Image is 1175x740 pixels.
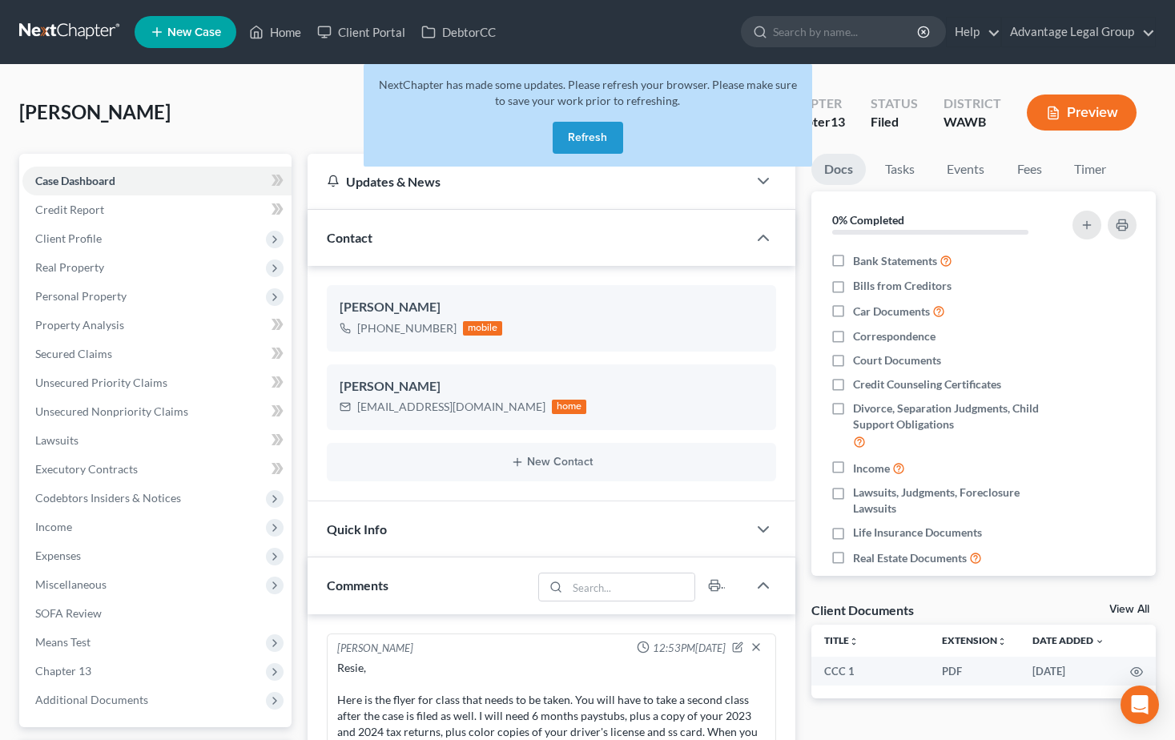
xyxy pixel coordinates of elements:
[22,599,292,628] a: SOFA Review
[327,173,729,190] div: Updates & News
[35,174,115,187] span: Case Dashboard
[1095,637,1105,646] i: expand_more
[463,321,503,336] div: mobile
[653,641,726,656] span: 12:53PM[DATE]
[35,203,104,216] span: Credit Report
[553,122,623,154] button: Refresh
[871,95,918,113] div: Status
[22,340,292,368] a: Secured Claims
[22,426,292,455] a: Lawsuits
[1004,154,1055,185] a: Fees
[853,525,982,541] span: Life Insurance Documents
[35,606,102,620] span: SOFA Review
[340,456,764,469] button: New Contact
[872,154,928,185] a: Tasks
[944,95,1001,113] div: District
[824,634,859,646] a: Titleunfold_more
[853,278,952,294] span: Bills from Creditors
[35,231,102,245] span: Client Profile
[35,433,78,447] span: Lawsuits
[944,113,1001,131] div: WAWB
[22,311,292,340] a: Property Analysis
[947,18,1000,46] a: Help
[997,637,1007,646] i: unfold_more
[934,154,997,185] a: Events
[783,95,845,113] div: Chapter
[22,167,292,195] a: Case Dashboard
[35,693,148,706] span: Additional Documents
[832,213,904,227] strong: 0% Completed
[35,664,91,678] span: Chapter 13
[35,404,188,418] span: Unsecured Nonpriority Claims
[22,195,292,224] a: Credit Report
[1109,604,1149,615] a: View All
[241,18,309,46] a: Home
[35,289,127,303] span: Personal Property
[413,18,504,46] a: DebtorCC
[22,455,292,484] a: Executory Contracts
[22,368,292,397] a: Unsecured Priority Claims
[853,400,1056,432] span: Divorce, Separation Judgments, Child Support Obligations
[929,657,1020,686] td: PDF
[942,634,1007,646] a: Extensionunfold_more
[849,637,859,646] i: unfold_more
[35,577,107,591] span: Miscellaneous
[831,114,845,129] span: 13
[327,230,372,245] span: Contact
[35,549,81,562] span: Expenses
[811,154,866,185] a: Docs
[1027,95,1137,131] button: Preview
[552,400,587,414] div: home
[811,657,929,686] td: CCC 1
[379,78,797,107] span: NextChapter has made some updates. Please refresh your browser. Please make sure to save your wor...
[853,304,930,320] span: Car Documents
[357,399,545,415] div: [EMAIL_ADDRESS][DOMAIN_NAME]
[853,352,941,368] span: Court Documents
[783,113,845,131] div: Chapter
[773,17,919,46] input: Search by name...
[1020,657,1117,686] td: [DATE]
[853,485,1056,517] span: Lawsuits, Judgments, Foreclosure Lawsuits
[811,601,914,618] div: Client Documents
[1121,686,1159,724] div: Open Intercom Messenger
[327,521,387,537] span: Quick Info
[35,376,167,389] span: Unsecured Priority Claims
[327,577,388,593] span: Comments
[35,491,181,505] span: Codebtors Insiders & Notices
[357,320,457,336] div: [PHONE_NUMBER]
[1061,154,1119,185] a: Timer
[35,347,112,360] span: Secured Claims
[35,635,91,649] span: Means Test
[35,462,138,476] span: Executory Contracts
[337,641,413,657] div: [PERSON_NAME]
[853,460,890,477] span: Income
[167,26,221,38] span: New Case
[853,328,936,344] span: Correspondence
[22,397,292,426] a: Unsecured Nonpriority Claims
[35,260,104,274] span: Real Property
[35,520,72,533] span: Income
[309,18,413,46] a: Client Portal
[19,100,171,123] span: [PERSON_NAME]
[340,298,764,317] div: [PERSON_NAME]
[1002,18,1155,46] a: Advantage Legal Group
[853,550,967,566] span: Real Estate Documents
[853,376,1001,392] span: Credit Counseling Certificates
[340,377,764,396] div: [PERSON_NAME]
[853,575,1056,607] span: Retirement, 401K, IRA, Pension, Annuities
[1032,634,1105,646] a: Date Added expand_more
[35,318,124,332] span: Property Analysis
[871,113,918,131] div: Filed
[568,573,695,601] input: Search...
[853,253,937,269] span: Bank Statements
